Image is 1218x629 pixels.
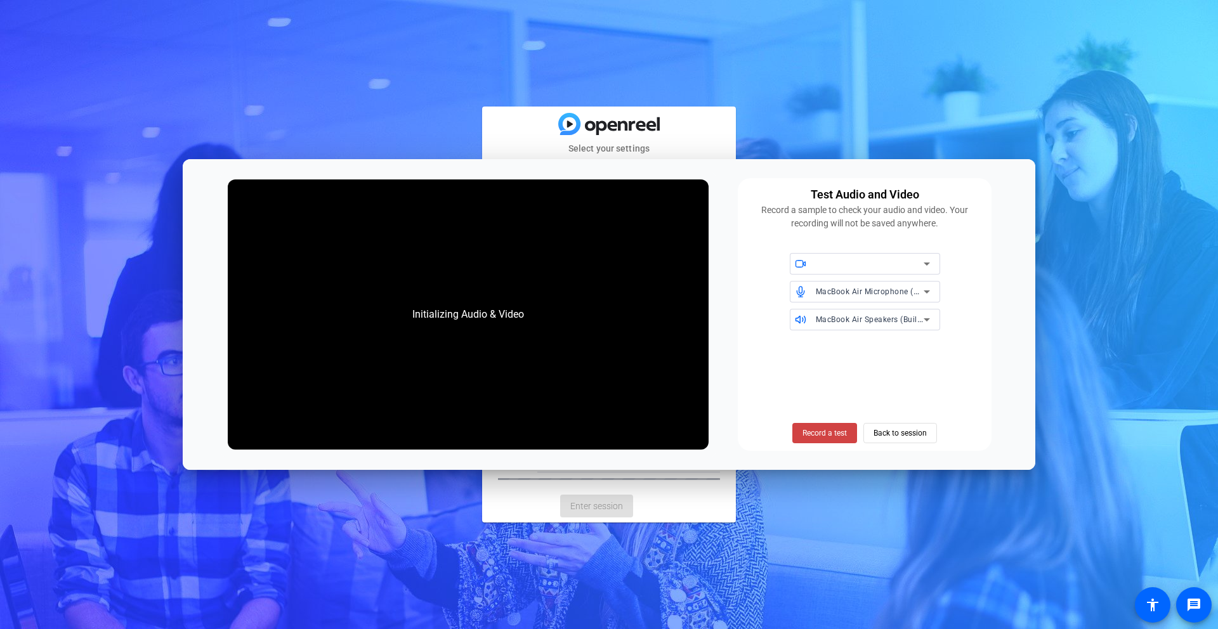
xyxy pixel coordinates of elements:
span: Back to session [874,421,927,445]
mat-card-subtitle: Select your settings [482,141,736,155]
span: Record a test [802,427,847,439]
div: Initializing Audio & Video [400,294,537,335]
mat-icon: message [1186,597,1202,613]
img: blue-gradient.svg [558,113,660,135]
div: Record a sample to check your audio and video. Your recording will not be saved anywhere. [745,204,984,230]
span: MacBook Air Speakers (Built-in) [816,314,933,324]
button: Record a test [792,423,857,443]
button: Back to session [863,423,937,443]
mat-icon: accessibility [1145,597,1160,613]
div: Test Audio and Video [811,186,919,204]
span: MacBook Air Microphone (Built-in) [816,286,943,296]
